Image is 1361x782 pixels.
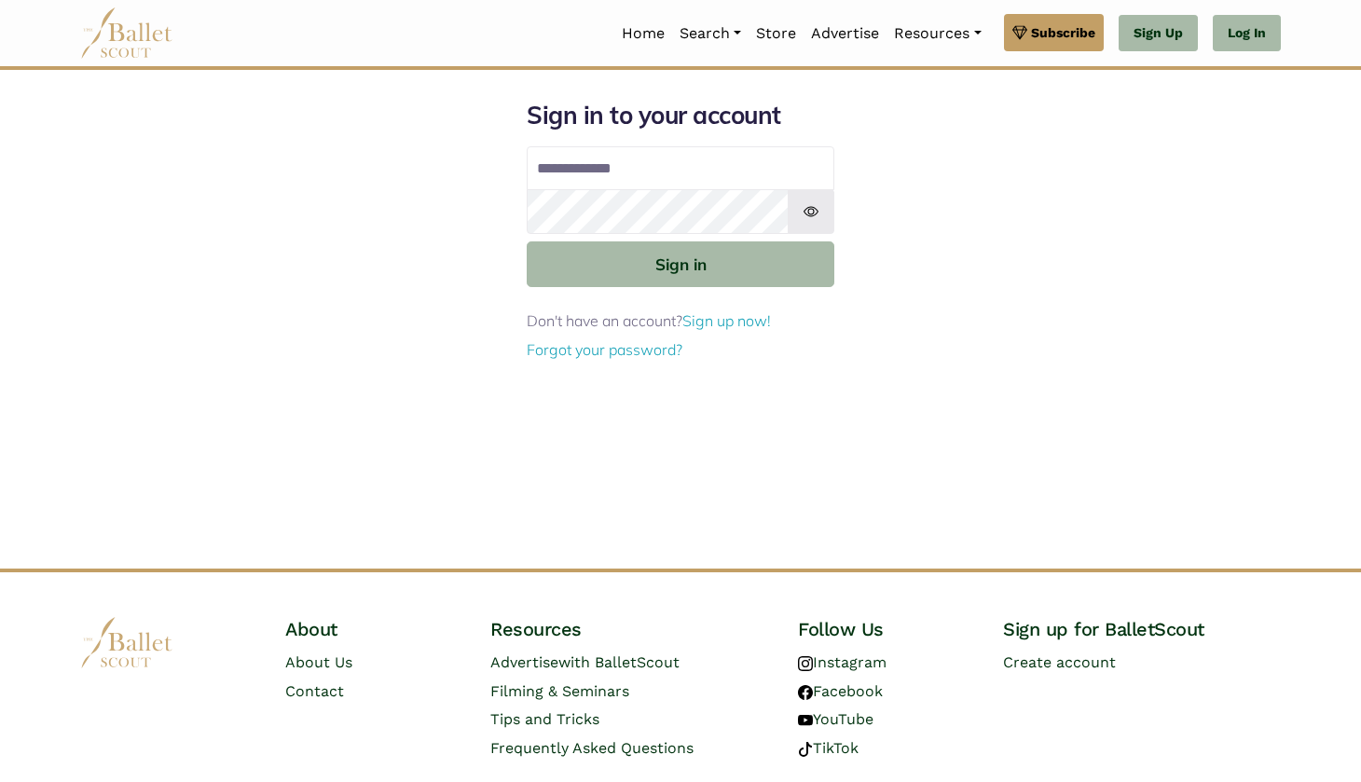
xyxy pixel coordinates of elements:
a: Sign Up [1119,15,1198,52]
a: Log In [1213,15,1281,52]
a: Frequently Asked Questions [490,739,694,757]
span: Subscribe [1031,22,1095,43]
a: Contact [285,682,344,700]
a: Advertisewith BalletScout [490,653,680,671]
a: Create account [1003,653,1116,671]
a: Store [749,14,804,53]
img: youtube logo [798,713,813,728]
h4: Resources [490,617,768,641]
a: Advertise [804,14,887,53]
h4: Follow Us [798,617,973,641]
a: About Us [285,653,352,671]
img: instagram logo [798,656,813,671]
a: TikTok [798,739,859,757]
a: Facebook [798,682,883,700]
a: Home [614,14,672,53]
a: Subscribe [1004,14,1104,51]
h1: Sign in to your account [527,100,834,131]
img: logo [80,617,173,668]
span: with BalletScout [558,653,680,671]
a: Sign up now! [682,311,771,330]
img: gem.svg [1012,22,1027,43]
a: Forgot your password? [527,340,682,359]
h4: About [285,617,461,641]
a: YouTube [798,710,873,728]
a: Resources [887,14,988,53]
a: Search [672,14,749,53]
p: Don't have an account? [527,309,834,334]
a: Instagram [798,653,887,671]
a: Tips and Tricks [490,710,599,728]
img: tiktok logo [798,742,813,757]
h4: Sign up for BalletScout [1003,617,1281,641]
a: Filming & Seminars [490,682,629,700]
img: facebook logo [798,685,813,700]
button: Sign in [527,241,834,287]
